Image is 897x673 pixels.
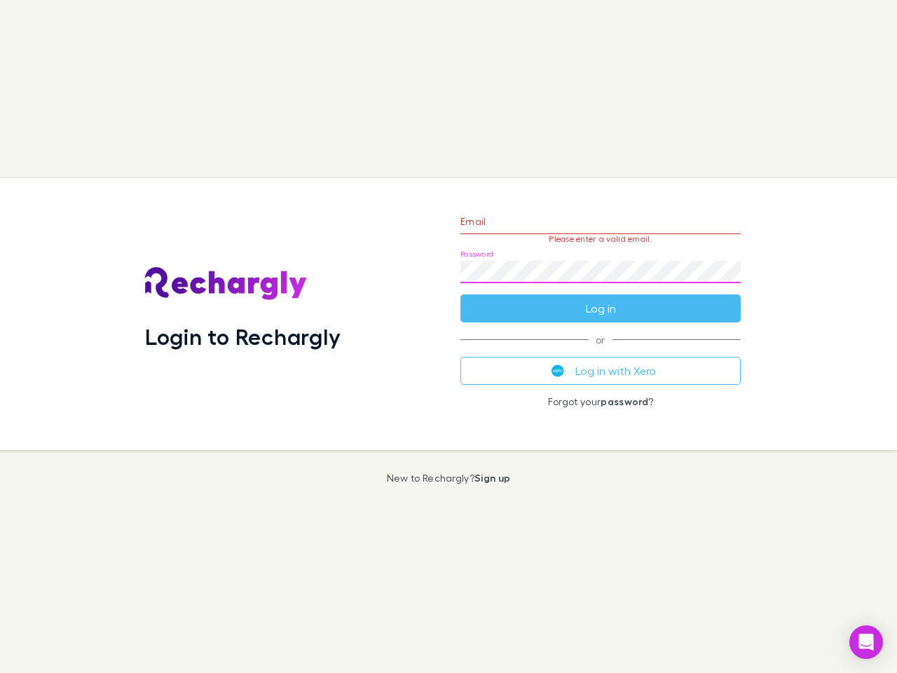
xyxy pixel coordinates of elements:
[387,473,511,484] p: New to Rechargly?
[460,357,741,385] button: Log in with Xero
[552,365,564,377] img: Xero's logo
[460,339,741,340] span: or
[849,625,883,659] div: Open Intercom Messenger
[601,395,648,407] a: password
[145,267,308,301] img: Rechargly's Logo
[460,249,493,259] label: Password
[460,396,741,407] p: Forgot your ?
[460,234,741,244] p: Please enter a valid email.
[460,294,741,322] button: Log in
[145,323,341,350] h1: Login to Rechargly
[474,472,510,484] a: Sign up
